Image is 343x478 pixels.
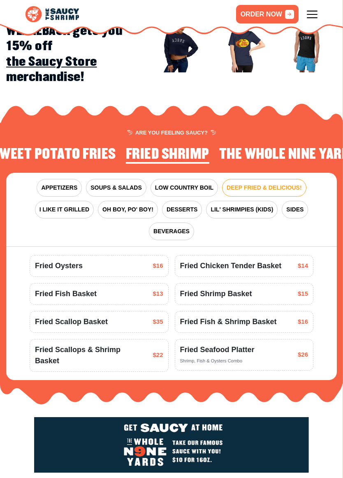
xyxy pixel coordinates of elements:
span: DEEP FRIED & DELICIOUS! [227,183,302,192]
span: ARE YOU FEELING SAUCY? [127,130,216,135]
img: logo [25,6,79,22]
h2: Coupon code WEAREBACK gets you 15% off merchandise! [6,8,138,85]
h2: Fried Shrimp [126,146,209,162]
span: $22 [153,350,163,360]
span: APPETIZERS [41,183,77,192]
img: logo [34,417,308,473]
a: the Saucy Store [6,54,97,70]
button: APPETIZERS [37,179,82,197]
span: Fried Scallops & Shrimp Basket [35,344,147,367]
span: $14 [298,261,308,271]
span: OH BOY, PO' BOY! [102,205,153,214]
span: $15 [298,289,308,299]
img: Image 3 [277,13,337,72]
span: Fried Fish Basket [35,288,97,299]
span: BEVERAGES [153,227,190,236]
span: $13 [153,289,163,299]
span: Fried Fish & Shrimp Basket [180,316,277,327]
button: DEEP FRIED & DELICIOUS! [222,179,306,197]
span: LOW COUNTRY BOIL [155,183,213,192]
span: $16 [298,317,308,327]
span: Shrimp, Fish & Oysters Combo [180,358,243,363]
span: $35 [153,317,163,327]
span: SOUPS & SALADS [90,183,141,192]
span: $26 [298,350,308,360]
button: LIL' SHRIMPIES (KIDS) [206,201,278,218]
span: $16 [153,261,163,271]
span: Fried Oysters [35,260,83,271]
img: Image 1 [148,13,208,72]
button: DESSERTS [162,201,202,218]
button: I LIKE IT GRILLED [35,201,94,218]
span: SIDES [286,205,304,214]
span: I LIKE IT GRILLED [39,205,89,214]
span: DESSERTS [167,205,197,214]
span: LIL' SHRIMPIES (KIDS) [211,205,273,214]
button: OH BOY, PO' BOY! [98,201,158,218]
a: ORDER NOW [236,5,299,23]
span: Fried Chicken Tender Basket [180,260,282,271]
button: LOW COUNTRY BOIL [151,179,218,197]
span: Fried Scallop Basket [35,316,108,327]
span: Fried Shrimp Basket [180,288,252,299]
button: SOUPS & SALADS [86,179,146,197]
button: BEVERAGES [149,223,194,240]
img: Image 2 [213,13,272,72]
button: SIDES [282,201,308,218]
li: 1 of 4 [126,146,209,165]
span: Fried Seafood Platter [180,344,255,355]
